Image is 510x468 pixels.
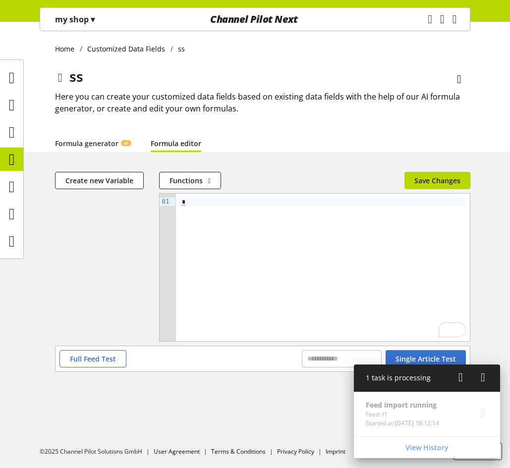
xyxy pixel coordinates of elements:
[160,198,171,206] div: 01
[396,354,456,364] span: Single Article Test
[69,67,83,86] span: ss
[356,439,498,456] a: View History
[55,172,144,189] button: Create new Variable
[65,175,133,186] span: Create new Variable
[40,7,470,31] nav: main navigation
[170,175,203,186] span: Functions
[151,138,201,149] a: Formula editor
[55,44,80,54] a: Home
[386,350,466,367] button: Single Article Test
[59,350,126,367] button: Full Feed Test
[124,140,128,146] span: AI
[404,172,470,189] button: Save Changes
[154,447,200,456] a: User Agreement
[414,175,460,186] span: Save Changes
[55,138,131,149] a: Formula generatorAI
[82,44,170,54] a: Customized Data Fields
[55,91,470,114] h2: Here you can create your customized data fields based on existing data fields with the help of ou...
[326,447,345,456] a: Imprint
[277,447,314,456] a: Privacy Policy
[405,442,449,453] span: View History
[366,373,431,382] span: 1 task is processing
[176,194,470,341] div: To enrich screen reader interactions, please activate Accessibility in Grammarly extension settings
[91,14,95,25] span: ▾
[70,354,116,364] span: Full Feed Test
[40,447,154,456] li: ©2025 Channel Pilot Solutions GmbH
[159,172,221,189] button: Functions
[211,447,266,456] a: Terms & Conditions
[55,13,95,25] p: my shop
